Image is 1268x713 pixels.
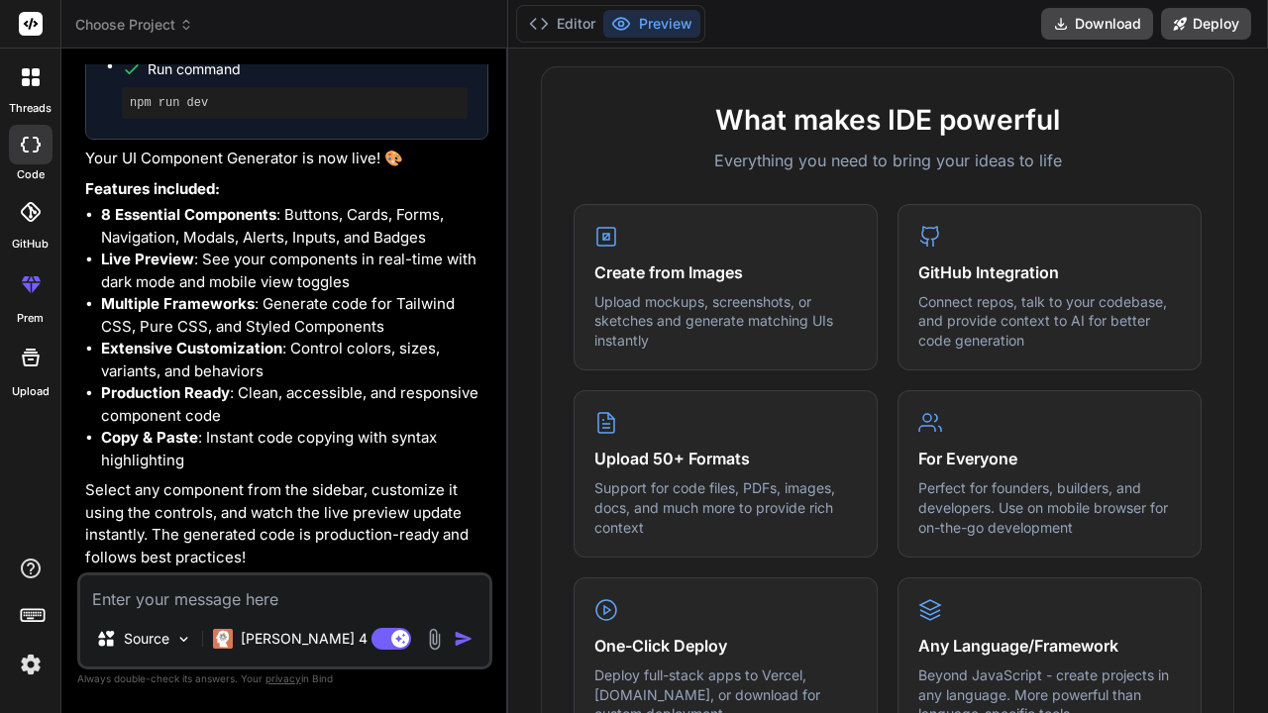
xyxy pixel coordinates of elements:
[213,629,233,649] img: Claude 4 Sonnet
[101,293,488,338] li: : Generate code for Tailwind CSS, Pure CSS, and Styled Components
[14,648,48,681] img: settings
[148,59,468,79] span: Run command
[85,179,220,198] strong: Features included:
[101,294,255,313] strong: Multiple Frameworks
[101,428,198,447] strong: Copy & Paste
[130,95,460,111] pre: npm run dev
[12,236,49,253] label: GitHub
[594,260,857,284] h4: Create from Images
[241,629,388,649] p: [PERSON_NAME] 4 S..
[574,149,1202,172] p: Everything you need to bring your ideas to life
[918,260,1181,284] h4: GitHub Integration
[17,166,45,183] label: code
[75,15,193,35] span: Choose Project
[124,629,169,649] p: Source
[521,10,603,38] button: Editor
[101,250,194,268] strong: Live Preview
[9,100,52,117] label: threads
[918,478,1181,537] p: Perfect for founders, builders, and developers. Use on mobile browser for on-the-go development
[594,447,857,470] h4: Upload 50+ Formats
[918,634,1181,658] h4: Any Language/Framework
[85,148,488,170] p: Your UI Component Generator is now live! 🎨
[101,205,276,224] strong: 8 Essential Components
[603,10,700,38] button: Preview
[594,292,857,351] p: Upload mockups, screenshots, or sketches and generate matching UIs instantly
[454,629,474,649] img: icon
[918,447,1181,470] h4: For Everyone
[101,427,488,471] li: : Instant code copying with syntax highlighting
[101,338,488,382] li: : Control colors, sizes, variants, and behaviors
[1161,8,1251,40] button: Deploy
[265,672,301,684] span: privacy
[594,634,857,658] h4: One-Click Deploy
[175,631,192,648] img: Pick Models
[423,628,446,651] img: attachment
[12,383,50,400] label: Upload
[574,99,1202,141] h2: What makes IDE powerful
[101,249,488,293] li: : See your components in real-time with dark mode and mobile view toggles
[101,204,488,249] li: : Buttons, Cards, Forms, Navigation, Modals, Alerts, Inputs, and Badges
[918,292,1181,351] p: Connect repos, talk to your codebase, and provide context to AI for better code generation
[85,479,488,568] p: Select any component from the sidebar, customize it using the controls, and watch the live previe...
[17,310,44,327] label: prem
[594,478,857,537] p: Support for code files, PDFs, images, docs, and much more to provide rich context
[1041,8,1153,40] button: Download
[101,339,282,357] strong: Extensive Customization
[101,383,230,402] strong: Production Ready
[77,669,492,688] p: Always double-check its answers. Your in Bind
[101,382,488,427] li: : Clean, accessible, and responsive component code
